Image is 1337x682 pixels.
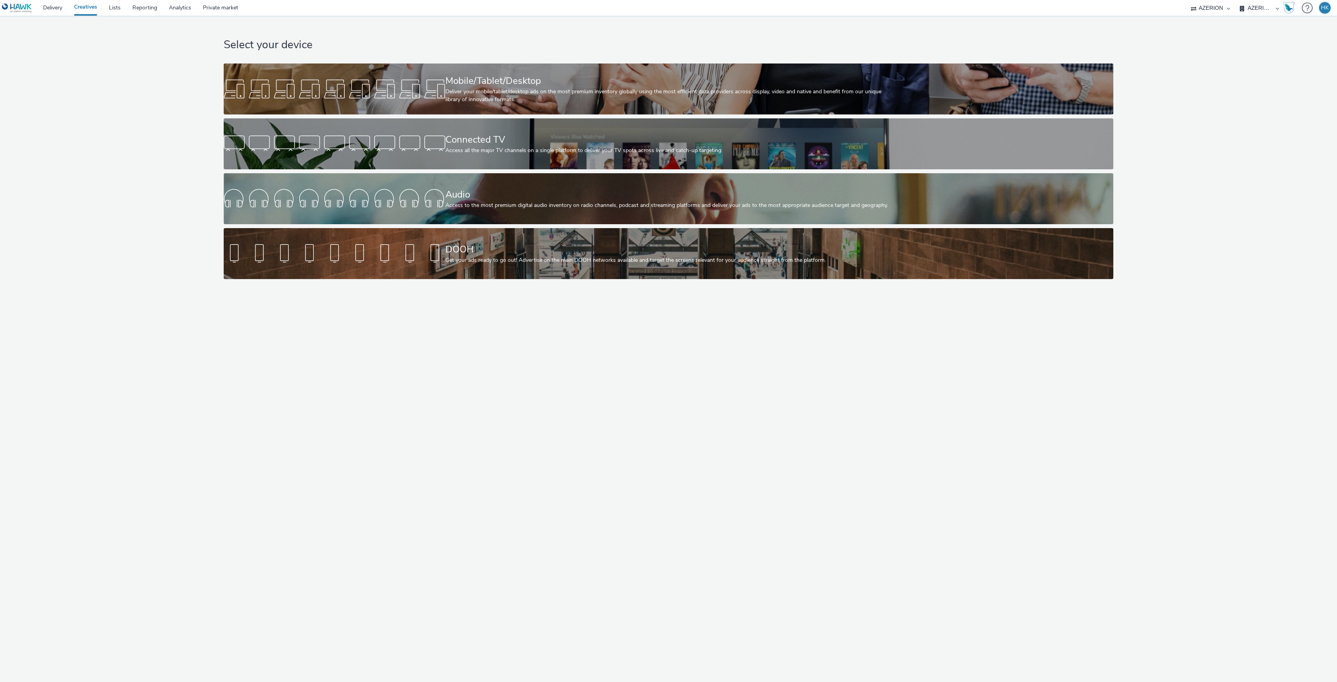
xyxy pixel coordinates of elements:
a: Hawk Academy [1283,2,1298,14]
div: Access all the major TV channels on a single platform to deliver your TV spots across live and ca... [445,147,888,154]
div: HK [1321,2,1329,14]
div: DOOH [445,243,888,256]
a: Mobile/Tablet/DesktopDeliver your mobile/tablet/desktop ads on the most premium inventory globall... [224,63,1113,114]
h1: Select your device [224,38,1113,53]
div: Get your ads ready to go out! Advertise on the main DOOH networks available and target the screen... [445,256,888,264]
div: Deliver your mobile/tablet/desktop ads on the most premium inventory globally using the most effi... [445,88,888,104]
a: Connected TVAccess all the major TV channels on a single platform to deliver your TV spots across... [224,118,1113,169]
img: undefined Logo [2,3,32,13]
div: Access to the most premium digital audio inventory on radio channels, podcast and streaming platf... [445,201,888,209]
a: AudioAccess to the most premium digital audio inventory on radio channels, podcast and streaming ... [224,173,1113,224]
div: Audio [445,188,888,201]
img: Hawk Academy [1283,2,1295,14]
div: Mobile/Tablet/Desktop [445,74,888,88]
a: DOOHGet your ads ready to go out! Advertise on the main DOOH networks available and target the sc... [224,228,1113,279]
div: Connected TV [445,133,888,147]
